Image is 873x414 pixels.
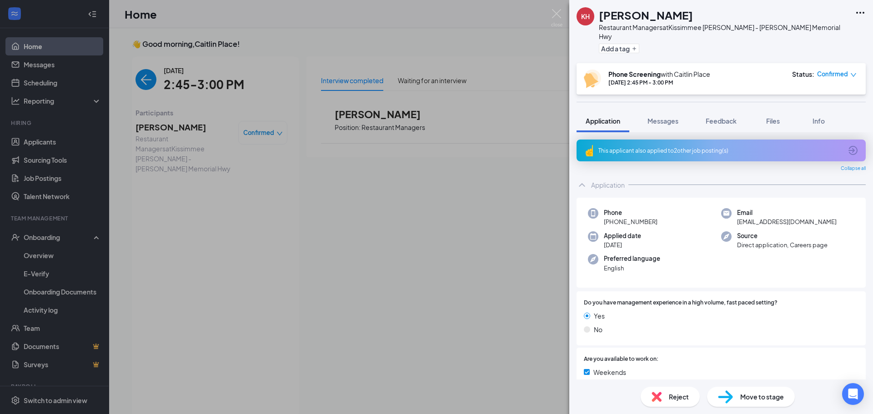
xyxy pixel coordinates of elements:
span: Direct application, Careers page [737,240,828,249]
span: Application [586,117,620,125]
span: Collapse all [841,165,866,172]
span: Move to stage [740,392,784,402]
span: Yes [594,311,605,321]
span: Feedback [706,117,737,125]
svg: ChevronUp [577,180,587,190]
span: Messages [647,117,678,125]
button: PlusAdd a tag [599,44,639,53]
span: Are you available to work on: [584,355,658,364]
span: Phone [604,208,657,217]
span: Files [766,117,780,125]
div: with Caitlin Place [608,70,710,79]
span: Reject [669,392,689,402]
span: Confirmed [817,70,848,79]
svg: Ellipses [855,7,866,18]
div: KH [581,12,590,21]
h1: [PERSON_NAME] [599,7,693,23]
span: Source [737,231,828,240]
svg: Plus [632,46,637,51]
span: [DATE] [604,240,641,249]
div: Open Intercom Messenger [842,383,864,405]
span: Preferred language [604,254,660,263]
b: Phone Screening [608,70,661,78]
span: Do you have management experience in a high volume, fast paced setting? [584,299,778,307]
div: Application [591,180,625,190]
div: Restaurant Managers at Kissimmee [PERSON_NAME] - [PERSON_NAME] Memorial Hwy [599,23,850,41]
svg: ArrowCircle [848,145,858,156]
span: Weekends [593,367,626,377]
span: [EMAIL_ADDRESS][DOMAIN_NAME] [737,217,837,226]
span: [PHONE_NUMBER] [604,217,657,226]
div: Status : [792,70,814,79]
span: No [594,324,602,334]
span: Email [737,208,837,217]
span: Info [813,117,825,125]
span: Applied date [604,231,641,240]
div: This applicant also applied to 2 other job posting(s) [598,147,842,155]
span: English [604,264,660,273]
span: down [850,72,857,78]
div: [DATE] 2:45 PM - 3:00 PM [608,79,710,86]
